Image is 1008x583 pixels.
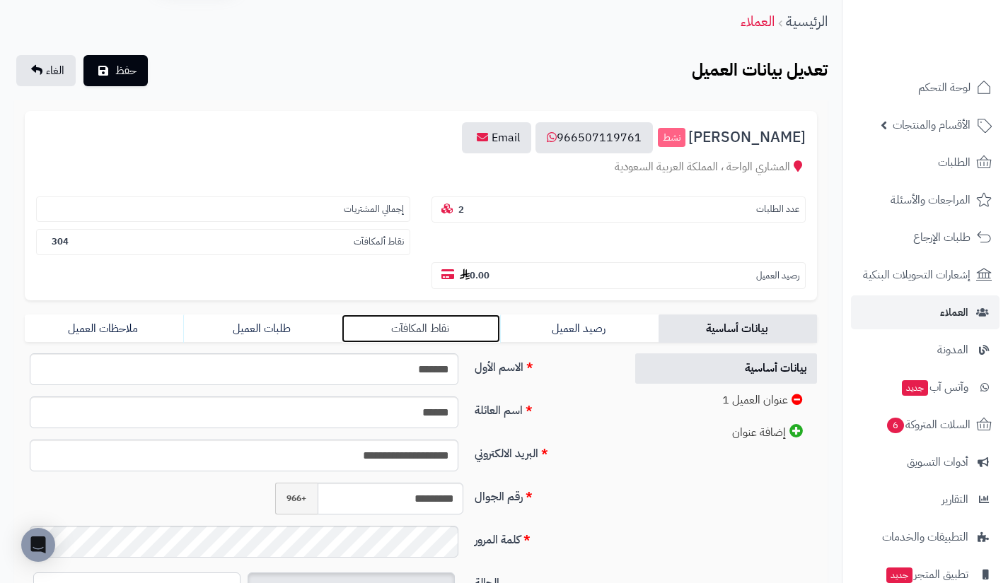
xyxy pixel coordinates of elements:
[893,115,971,135] span: الأقسام والمنتجات
[741,11,775,32] a: العملاء
[354,235,404,249] small: نقاط ألمكافآت
[912,38,995,68] img: logo-2.png
[460,269,489,282] b: 0.00
[344,203,404,216] small: إجمالي المشتريات
[937,340,968,360] span: المدونة
[458,203,464,216] b: 2
[659,314,817,343] a: بيانات أساسية
[900,377,968,397] span: وآتس آب
[887,418,904,433] span: 6
[851,183,1000,217] a: المراجعات والأسئلة
[902,380,928,396] span: جديد
[469,440,619,462] label: البريد الالكتروني
[658,128,685,148] small: نشط
[275,483,318,514] span: +966
[535,122,653,153] a: 966507119761
[462,122,531,153] a: Email
[16,55,76,86] a: الغاء
[21,528,55,562] div: Open Intercom Messenger
[851,258,1000,292] a: إشعارات التحويلات البنكية
[756,203,799,216] small: عدد الطلبات
[940,302,968,322] span: العملاء
[786,11,828,32] a: الرئيسية
[851,483,1000,517] a: التقارير
[886,415,971,435] span: السلات المتروكة
[25,314,183,343] a: ملاحظات العميل
[851,445,1000,479] a: أدوات التسويق
[851,146,1000,179] a: الطلبات
[692,57,828,83] b: تعديل بيانات العميل
[882,527,968,547] span: التطبيقات والخدمات
[851,220,1000,254] a: طلبات الإرجاع
[46,62,64,79] span: الغاء
[500,314,659,343] a: رصيد العميل
[83,55,148,86] button: حفظ
[863,265,971,285] span: إشعارات التحويلات البنكية
[115,62,137,79] span: حفظ
[918,78,971,98] span: لوحة التحكم
[52,235,69,248] b: 304
[891,190,971,210] span: المراجعات والأسئلة
[886,567,913,583] span: جديد
[851,71,1000,105] a: لوحة التحكم
[688,129,806,146] span: [PERSON_NAME]
[342,314,500,343] a: نقاط المكافآت
[469,526,619,548] label: كلمة المرور
[635,417,818,448] a: إضافة عنوان
[469,483,619,505] label: رقم الجوال
[851,520,1000,554] a: التطبيقات والخدمات
[851,295,1000,329] a: العملاء
[851,333,1000,367] a: المدونة
[756,269,799,283] small: رصيد العميل
[469,396,619,419] label: اسم العائلة
[469,353,619,376] label: الاسم الأول
[635,385,818,416] a: عنوان العميل 1
[938,153,971,172] span: الطلبات
[851,408,1000,442] a: السلات المتروكة6
[635,353,818,384] a: بيانات أساسية
[851,370,1000,404] a: وآتس آبجديد
[907,452,968,472] span: أدوات التسويق
[913,228,971,247] span: طلبات الإرجاع
[183,314,342,343] a: طلبات العميل
[36,159,806,175] div: المشاري الواحة ، المملكة العربية السعودية
[942,490,968,510] span: التقارير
